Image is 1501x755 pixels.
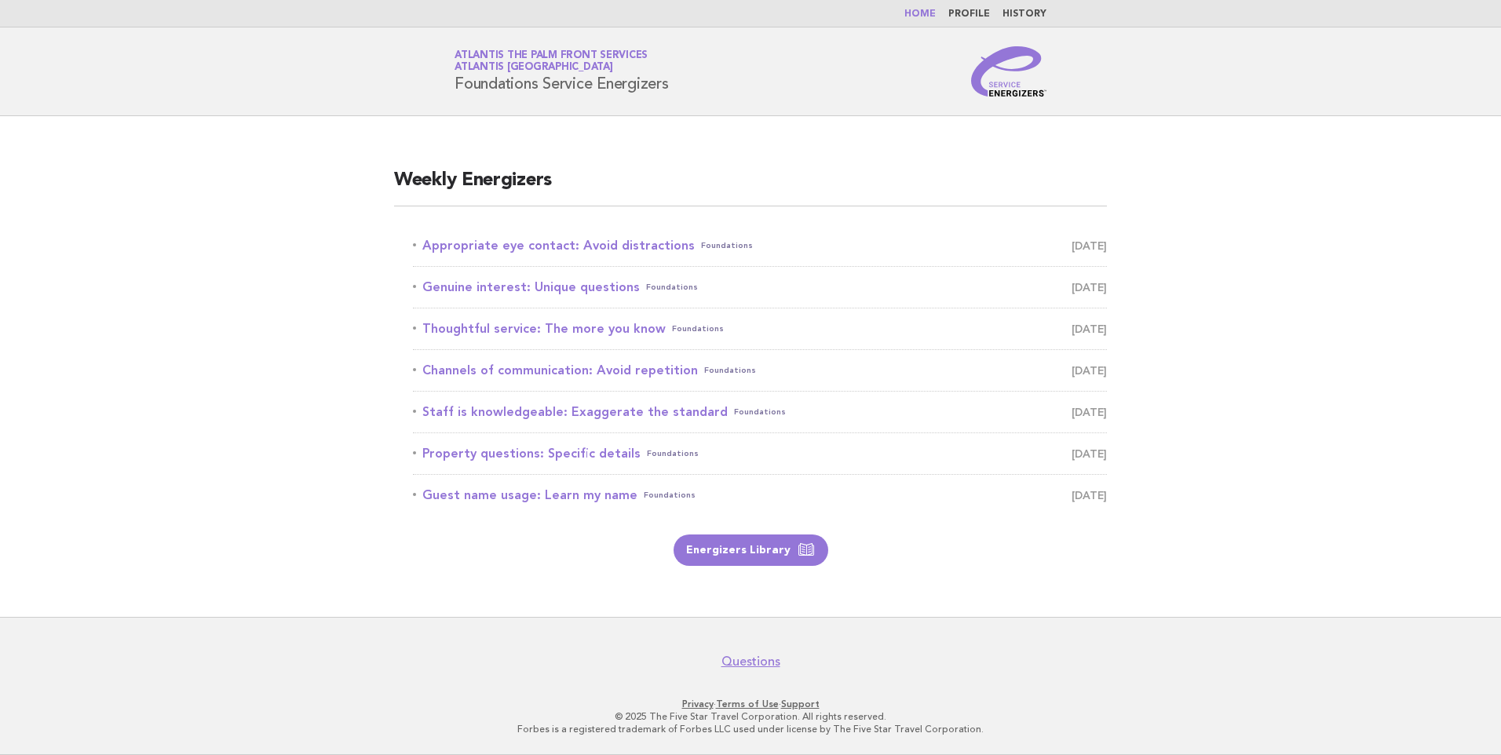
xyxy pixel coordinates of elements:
[1072,359,1107,381] span: [DATE]
[1072,443,1107,465] span: [DATE]
[413,443,1107,465] a: Property questions: Specific detailsFoundations [DATE]
[674,534,828,566] a: Energizers Library
[413,235,1107,257] a: Appropriate eye contact: Avoid distractionsFoundations [DATE]
[1072,235,1107,257] span: [DATE]
[455,51,669,92] h1: Foundations Service Energizers
[646,276,698,298] span: Foundations
[270,698,1231,710] p: · ·
[455,63,613,73] span: Atlantis [GEOGRAPHIC_DATA]
[270,710,1231,723] p: © 2025 The Five Star Travel Corporation. All rights reserved.
[971,46,1046,97] img: Service Energizers
[413,276,1107,298] a: Genuine interest: Unique questionsFoundations [DATE]
[647,443,699,465] span: Foundations
[1072,318,1107,340] span: [DATE]
[455,50,648,72] a: Atlantis The Palm Front ServicesAtlantis [GEOGRAPHIC_DATA]
[413,401,1107,423] a: Staff is knowledgeable: Exaggerate the standardFoundations [DATE]
[1072,276,1107,298] span: [DATE]
[734,401,786,423] span: Foundations
[781,698,820,709] a: Support
[413,359,1107,381] a: Channels of communication: Avoid repetitionFoundations [DATE]
[682,698,714,709] a: Privacy
[1072,484,1107,506] span: [DATE]
[1072,401,1107,423] span: [DATE]
[270,723,1231,735] p: Forbes is a registered trademark of Forbes LLC used under license by The Five Star Travel Corpora...
[1002,9,1046,19] a: History
[904,9,936,19] a: Home
[721,654,780,669] a: Questions
[394,168,1107,206] h2: Weekly Energizers
[413,484,1107,506] a: Guest name usage: Learn my nameFoundations [DATE]
[701,235,753,257] span: Foundations
[948,9,990,19] a: Profile
[413,318,1107,340] a: Thoughtful service: The more you knowFoundations [DATE]
[704,359,756,381] span: Foundations
[644,484,696,506] span: Foundations
[672,318,724,340] span: Foundations
[716,698,779,709] a: Terms of Use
